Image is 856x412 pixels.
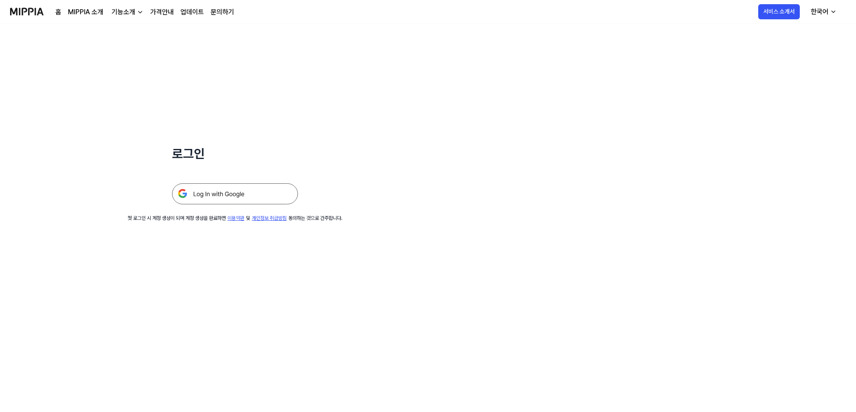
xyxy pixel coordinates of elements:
img: down [137,9,144,16]
button: 기능소개 [110,7,144,17]
h1: 로그인 [172,144,298,163]
div: 한국어 [809,7,830,17]
div: 첫 로그인 시 계정 생성이 되며 계정 생성을 완료하면 및 동의하는 것으로 간주합니다. [128,214,342,222]
a: 가격안내 [150,7,174,17]
button: 한국어 [804,3,842,20]
a: 이용약관 [227,215,244,221]
a: 문의하기 [211,7,234,17]
a: 업데이트 [180,7,204,17]
img: 구글 로그인 버튼 [172,183,298,204]
a: 개인정보 취급방침 [252,215,287,221]
div: 기능소개 [110,7,137,17]
a: 홈 [55,7,61,17]
button: 서비스 소개서 [758,4,800,19]
a: MIPPIA 소개 [68,7,103,17]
